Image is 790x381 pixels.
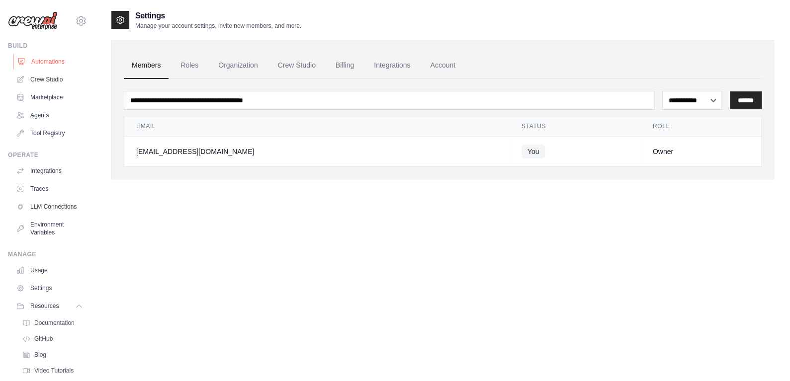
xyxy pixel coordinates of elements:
[124,116,510,137] th: Email
[12,125,87,141] a: Tool Registry
[12,163,87,179] a: Integrations
[8,11,58,30] img: Logo
[18,348,87,362] a: Blog
[8,250,87,258] div: Manage
[328,52,362,79] a: Billing
[18,332,87,346] a: GitHub
[135,22,301,30] p: Manage your account settings, invite new members, and more.
[34,319,75,327] span: Documentation
[34,351,46,359] span: Blog
[366,52,418,79] a: Integrations
[8,151,87,159] div: Operate
[12,72,87,87] a: Crew Studio
[135,10,301,22] h2: Settings
[12,89,87,105] a: Marketplace
[510,116,641,137] th: Status
[13,54,88,70] a: Automations
[8,42,87,50] div: Build
[12,298,87,314] button: Resources
[653,147,749,156] div: Owner
[30,302,59,310] span: Resources
[422,52,463,79] a: Account
[124,52,169,79] a: Members
[34,367,74,375] span: Video Tutorials
[270,52,324,79] a: Crew Studio
[12,181,87,197] a: Traces
[12,217,87,240] a: Environment Variables
[34,335,53,343] span: GitHub
[12,107,87,123] a: Agents
[12,280,87,296] a: Settings
[18,364,87,378] a: Video Tutorials
[12,199,87,215] a: LLM Connections
[18,316,87,330] a: Documentation
[641,116,761,137] th: Role
[12,262,87,278] a: Usage
[210,52,265,79] a: Organization
[522,145,545,158] span: You
[136,147,498,156] div: [EMAIL_ADDRESS][DOMAIN_NAME]
[173,52,206,79] a: Roles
